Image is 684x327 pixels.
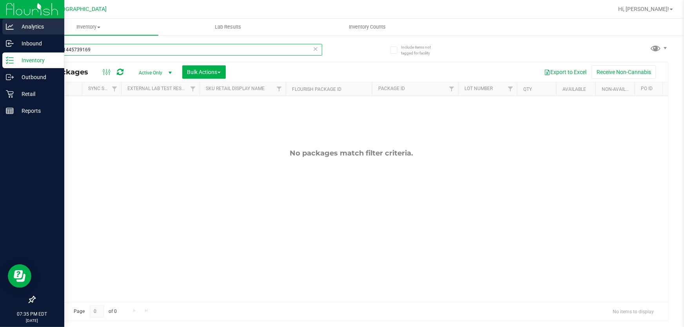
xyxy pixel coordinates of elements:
a: Filter [504,82,517,96]
a: Non-Available [602,87,637,92]
p: Outbound [14,72,61,82]
a: Available [562,87,586,92]
div: No packages match filter criteria. [35,149,668,157]
p: Inventory [14,56,61,65]
a: Inventory [19,19,158,35]
span: Lab Results [204,23,252,31]
p: [DATE] [4,318,61,323]
a: Filter [108,82,121,96]
a: Qty [523,87,532,92]
p: 07:35 PM EDT [4,311,61,318]
span: [GEOGRAPHIC_DATA] [53,6,107,13]
span: Clear [313,44,318,54]
a: Sync Status [88,86,118,91]
button: Export to Excel [539,65,591,79]
a: PO ID [641,86,653,91]
p: Retail [14,89,61,99]
a: External Lab Test Result [127,86,189,91]
p: Inbound [14,39,61,48]
p: Analytics [14,22,61,31]
inline-svg: Outbound [6,73,14,81]
span: Inventory Counts [338,23,396,31]
button: Receive Non-Cannabis [591,65,656,79]
span: Inventory [19,23,158,31]
inline-svg: Inventory [6,56,14,64]
input: Search Package ID, Item Name, SKU, Lot or Part Number... [34,44,322,56]
p: Reports [14,106,61,116]
inline-svg: Retail [6,90,14,98]
span: Hi, [PERSON_NAME]! [618,6,669,12]
inline-svg: Analytics [6,23,14,31]
inline-svg: Reports [6,107,14,115]
span: No items to display [606,305,660,317]
a: Filter [187,82,200,96]
iframe: Resource center [8,264,31,288]
a: Lab Results [158,19,298,35]
a: Filter [445,82,458,96]
a: Filter [273,82,286,96]
a: Lot Number [464,86,493,91]
inline-svg: Inbound [6,40,14,47]
a: Flourish Package ID [292,87,341,92]
button: Bulk Actions [182,65,226,79]
a: Sku Retail Display Name [206,86,265,91]
a: Package ID [378,86,405,91]
span: Include items not tagged for facility [401,44,440,56]
a: Inventory Counts [298,19,437,35]
span: All Packages [41,68,96,76]
span: Page of 0 [67,305,123,318]
span: Bulk Actions [187,69,221,75]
